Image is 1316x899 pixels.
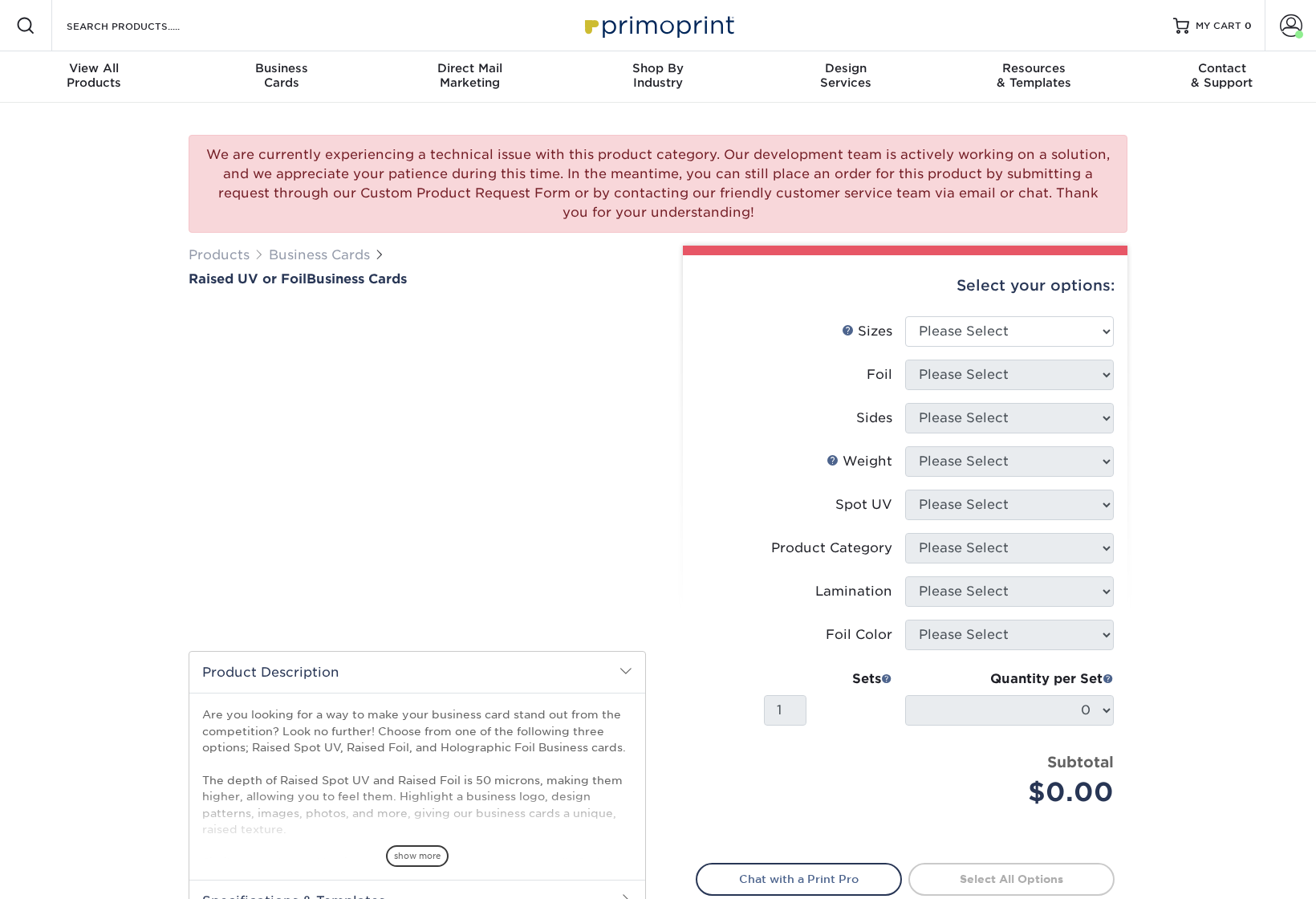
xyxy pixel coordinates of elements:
div: Spot UV [835,495,892,515]
a: DesignServices [752,51,940,103]
div: Industry [564,61,752,90]
div: We are currently experiencing a technical issue with this product category. Our development team ... [189,135,1127,233]
a: Business Cards [269,247,370,262]
div: Weight [827,452,892,471]
span: Contact [1128,61,1316,75]
img: Primoprint [578,8,738,43]
img: Business Cards 04 [371,593,411,633]
img: Business Cards 02 [263,593,303,633]
a: Chat with a Print Pro [696,863,902,895]
a: Direct MailMarketing [376,51,564,103]
strong: Subtotal [1047,753,1114,771]
div: Cards [188,61,376,90]
span: Resources [940,61,1127,75]
img: Business Cards 05 [424,593,465,633]
div: Product Category [771,539,892,558]
span: show more [386,845,449,867]
h1: Business Cards [189,271,646,287]
div: Select your options: [696,255,1115,316]
a: Shop ByIndustry [564,51,752,103]
input: SEARCH PRODUCTS..... [65,16,221,35]
img: Business Cards 06 [478,593,518,633]
div: $0.00 [917,773,1114,812]
div: Foil [867,365,892,384]
span: Raised UV or Foil [189,271,307,287]
img: Business Cards 01 [209,593,250,633]
span: MY CART [1196,19,1241,33]
div: Marketing [376,61,564,90]
span: Design [752,61,940,75]
a: Contact& Support [1128,51,1316,103]
a: Resources& Templates [940,51,1127,103]
img: Business Cards 07 [532,593,572,633]
div: Services [752,61,940,90]
span: 0 [1245,20,1252,31]
div: Sides [856,409,892,428]
a: BusinessCards [188,51,376,103]
a: Select All Options [908,863,1115,895]
img: Business Cards 03 [317,593,357,633]
img: Business Cards 08 [586,593,626,633]
span: Direct Mail [376,61,564,75]
div: & Support [1128,61,1316,90]
div: & Templates [940,61,1127,90]
a: Products [189,247,250,262]
h2: Product Description [189,652,645,693]
div: Quantity per Set [905,669,1114,689]
a: Raised UV or FoilBusiness Cards [189,271,646,287]
span: Shop By [564,61,752,75]
div: Sets [764,669,892,689]
div: Lamination [815,582,892,601]
div: Foil Color [826,625,892,645]
span: Business [188,61,376,75]
div: Sizes [842,322,892,341]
